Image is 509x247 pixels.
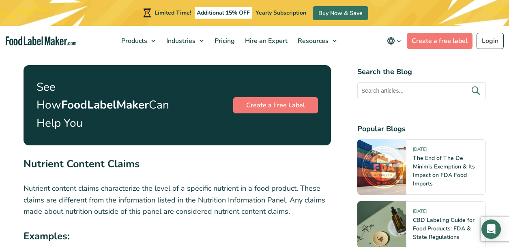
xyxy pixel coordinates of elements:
[233,97,318,113] a: Create a Free Label
[413,146,427,155] span: [DATE]
[212,36,236,45] span: Pricing
[210,26,238,56] a: Pricing
[357,82,486,99] input: Search articles...
[24,157,140,171] strong: Nutrient Content Claims
[155,9,191,17] span: Limited Time!
[256,9,306,17] span: Yearly Subscription
[357,66,486,77] h4: Search the Blog
[357,123,486,134] h4: Popular Blogs
[24,183,331,217] p: Nutrient content claims characterize the level of a specific nutrient in a food product. These cl...
[240,26,291,56] a: Hire an Expert
[293,26,341,56] a: Resources
[24,230,70,243] strong: Examples:
[477,33,504,49] a: Login
[481,219,501,239] div: Open Intercom Messenger
[313,6,368,20] a: Buy Now & Save
[119,36,148,45] span: Products
[37,78,169,132] p: See How Can Help You
[116,26,159,56] a: Products
[295,36,329,45] span: Resources
[413,154,475,187] a: The End of The De Minimis Exemption & Its Impact on FDA Food Imports
[61,97,149,113] strong: FoodLabelMaker
[407,33,472,49] a: Create a free label
[161,26,208,56] a: Industries
[413,216,475,241] a: CBD Labeling Guide for Food Products: FDA & State Regulations
[164,36,196,45] span: Industries
[243,36,288,45] span: Hire an Expert
[413,208,427,217] span: [DATE]
[195,7,252,19] span: Additional 15% OFF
